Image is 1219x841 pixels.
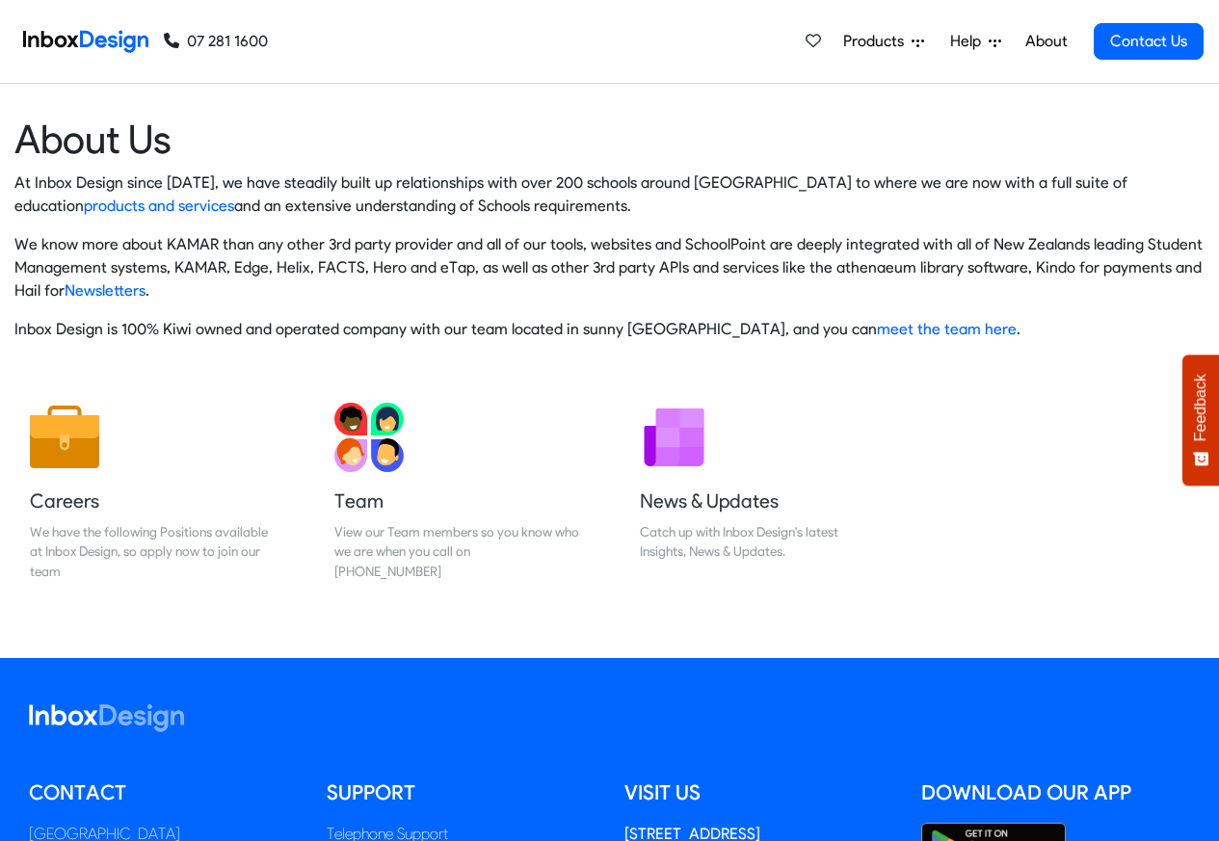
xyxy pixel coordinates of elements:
a: Newsletters [65,281,146,300]
img: 2022_01_13_icon_team.svg [334,403,404,472]
button: Feedback - Show survey [1182,355,1219,486]
a: Help [942,22,1009,61]
span: Products [843,30,912,53]
h5: Careers [30,487,275,514]
a: Contact Us [1094,23,1204,60]
a: About [1020,22,1073,61]
a: Careers We have the following Positions available at Inbox Design, so apply now to join our team [14,387,290,596]
div: View our Team members so you know who we are when you call on [PHONE_NUMBER] [334,522,579,581]
a: Products [835,22,932,61]
p: Inbox Design is 100% Kiwi owned and operated company with our team located in sunny [GEOGRAPHIC_D... [14,318,1205,341]
h5: Download our App [921,778,1190,807]
h5: Support [327,778,596,807]
a: products and services [84,197,234,215]
a: News & Updates Catch up with Inbox Design's latest Insights, News & Updates. [624,387,900,596]
div: We have the following Positions available at Inbox Design, so apply now to join our team [30,522,275,581]
img: 2022_01_12_icon_newsletter.svg [640,403,709,472]
span: Feedback [1192,374,1209,441]
a: meet the team here [877,320,1017,338]
heading: About Us [14,115,1205,164]
h5: News & Updates [640,487,885,514]
a: Team View our Team members so you know who we are when you call on [PHONE_NUMBER] [319,387,595,596]
h5: Contact [29,778,298,807]
div: Catch up with Inbox Design's latest Insights, News & Updates. [640,522,885,562]
a: 07 281 1600 [164,30,268,53]
h5: Team [334,487,579,514]
h5: Visit us [624,778,893,807]
p: At Inbox Design since [DATE], we have steadily built up relationships with over 200 schools aroun... [14,171,1205,218]
p: We know more about KAMAR than any other 3rd party provider and all of our tools, websites and Sch... [14,233,1205,302]
img: logo_inboxdesign_white.svg [29,704,184,732]
img: 2022_01_13_icon_job.svg [30,403,99,472]
span: Help [950,30,989,53]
